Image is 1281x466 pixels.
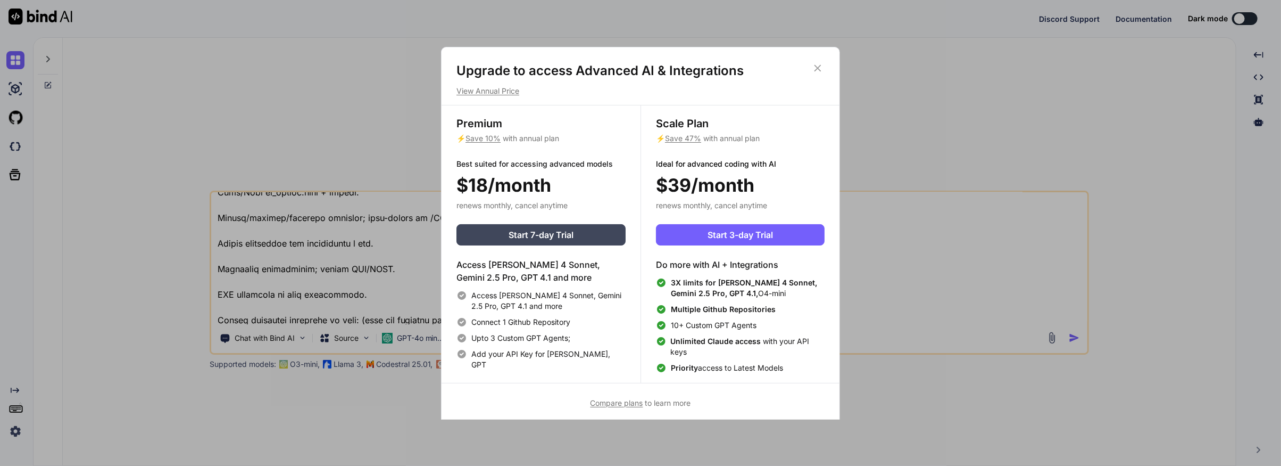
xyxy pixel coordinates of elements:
[456,201,568,210] span: renews monthly, cancel anytime
[471,349,626,370] span: Add your API Key for [PERSON_NAME], GPT
[471,317,570,328] span: Connect 1 Github Repository
[671,363,698,372] span: Priority
[456,159,626,169] p: Best suited for accessing advanced models
[456,133,626,144] p: ⚡ with annual plan
[708,228,773,241] span: Start 3-day Trial
[471,290,626,312] span: Access [PERSON_NAME] 4 Sonnet, Gemini 2.5 Pro, GPT 4.1 and more
[671,363,783,373] span: access to Latest Models
[671,336,825,357] span: with your API keys
[456,62,825,79] h1: Upgrade to access Advanced AI & Integrations
[656,159,825,169] p: Ideal for advanced coding with AI
[509,228,573,241] span: Start 7-day Trial
[671,305,776,314] span: Multiple Github Repositories
[671,320,756,331] span: 10+ Custom GPT Agents
[456,116,626,131] h3: Premium
[471,333,570,344] span: Upto 3 Custom GPT Agents;
[656,258,825,271] h4: Do more with AI + Integrations
[456,224,626,246] button: Start 7-day Trial
[456,258,626,284] h4: Access [PERSON_NAME] 4 Sonnet, Gemini 2.5 Pro, GPT 4.1 and more
[665,134,701,143] span: Save 47%
[456,171,551,199] span: $18/month
[656,224,825,246] button: Start 3-day Trial
[456,86,825,96] p: View Annual Price
[671,337,763,346] span: Unlimited Claude access
[671,278,817,298] span: 3X limits for [PERSON_NAME] 4 Sonnet, Gemini 2.5 Pro, GPT 4.1,
[656,116,825,131] h3: Scale Plan
[656,171,754,199] span: $39/month
[656,133,825,144] p: ⚡ with annual plan
[465,134,501,143] span: Save 10%
[671,277,825,299] span: O4-mini
[656,201,767,210] span: renews monthly, cancel anytime
[590,398,691,407] span: to learn more
[590,398,643,407] span: Compare plans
